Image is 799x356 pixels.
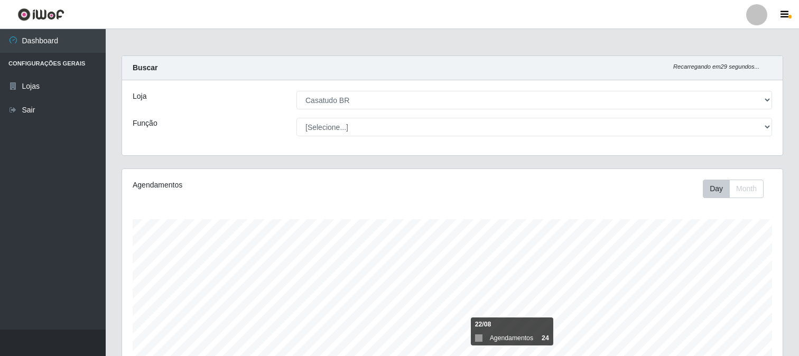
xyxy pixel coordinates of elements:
[133,91,146,102] label: Loja
[703,180,772,198] div: Toolbar with button groups
[703,180,764,198] div: First group
[17,8,64,21] img: CoreUI Logo
[133,180,390,191] div: Agendamentos
[133,63,157,72] strong: Buscar
[673,63,759,70] i: Recarregando em 29 segundos...
[729,180,764,198] button: Month
[133,118,157,129] label: Função
[703,180,730,198] button: Day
